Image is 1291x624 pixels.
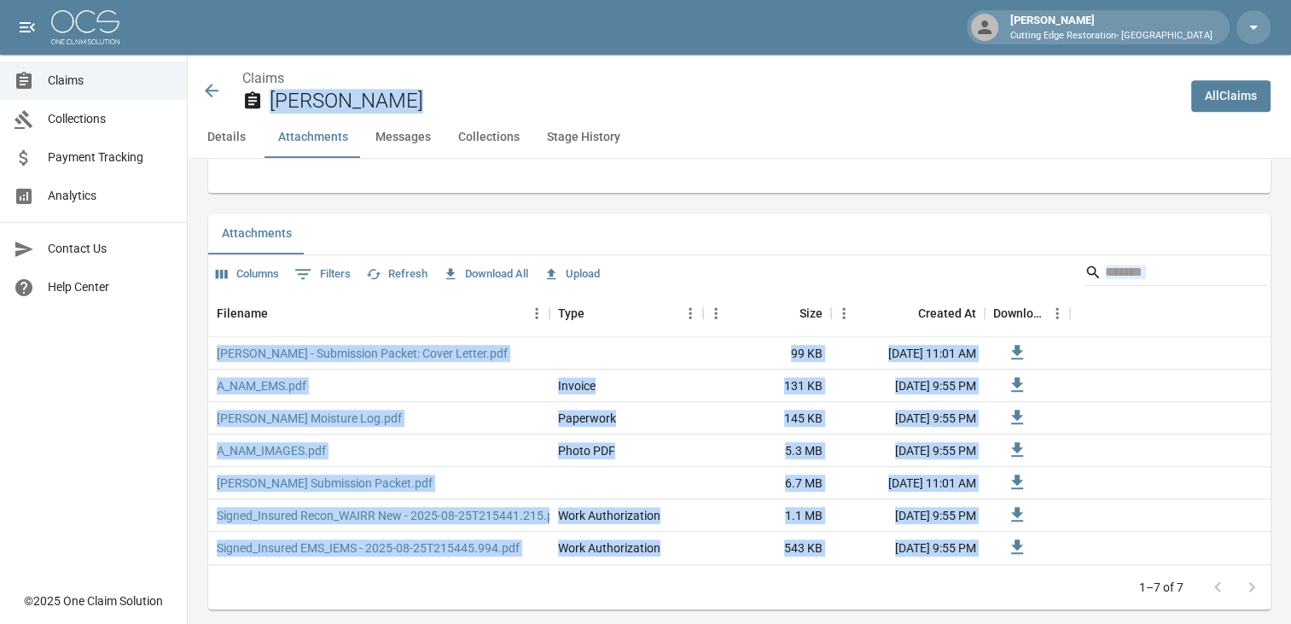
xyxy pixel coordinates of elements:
button: Menu [831,300,857,326]
span: Collections [48,110,173,128]
div: 99 KB [703,337,831,370]
button: Download All [439,261,532,288]
div: Download [993,289,1044,337]
button: Select columns [212,261,283,288]
button: Refresh [362,261,432,288]
div: Filename [217,289,268,337]
div: Size [800,289,823,337]
div: [DATE] 9:55 PM [831,434,985,467]
div: [DATE] 11:01 AM [831,337,985,370]
a: A_NAM_EMS.pdf [217,377,306,394]
a: Claims [242,70,284,86]
div: Work Authorization [558,539,660,557]
div: related-list tabs [208,213,1271,254]
span: Help Center [48,278,173,296]
div: Type [558,289,584,337]
div: [DATE] 9:55 PM [831,499,985,532]
a: AllClaims [1191,80,1271,112]
nav: breadcrumb [242,68,1178,89]
div: anchor tabs [188,117,1291,158]
h2: [PERSON_NAME] [270,89,1178,114]
div: 5.3 MB [703,434,831,467]
span: Contact Us [48,240,173,258]
span: Claims [48,72,173,90]
div: Invoice [558,377,596,394]
button: Attachments [208,213,305,254]
p: Cutting Edge Restoration- [GEOGRAPHIC_DATA] [1010,29,1212,44]
div: Created At [831,289,985,337]
div: Created At [918,289,976,337]
div: 543 KB [703,532,831,564]
button: Attachments [265,117,362,158]
div: Type [550,289,703,337]
span: Analytics [48,187,173,205]
div: 6.7 MB [703,467,831,499]
button: Show filters [290,260,355,288]
div: 131 KB [703,370,831,402]
button: Messages [362,117,445,158]
div: Work Authorization [558,507,660,524]
button: Menu [677,300,703,326]
button: Upload [539,261,604,288]
button: Menu [703,300,729,326]
div: Photo PDF [558,442,615,459]
div: Size [703,289,831,337]
div: Paperwork [558,410,616,427]
div: [DATE] 11:01 AM [831,467,985,499]
span: Payment Tracking [48,149,173,166]
button: Collections [445,117,533,158]
div: [DATE] 9:55 PM [831,532,985,564]
div: Search [1085,259,1267,289]
div: 145 KB [703,402,831,434]
a: [PERSON_NAME] - Submission Packet: Cover Letter.pdf [217,345,508,362]
a: Signed_Insured EMS_IEMS - 2025-08-25T215445.994.pdf [217,539,520,557]
button: Details [188,117,265,158]
div: [PERSON_NAME] [1003,12,1219,43]
button: Menu [524,300,550,326]
div: 1.1 MB [703,499,831,532]
a: Signed_Insured Recon_WAIRR New - 2025-08-25T215441.215.pdf [217,507,565,524]
p: 1–7 of 7 [1139,579,1183,596]
div: [DATE] 9:55 PM [831,370,985,402]
button: open drawer [10,10,44,44]
div: © 2025 One Claim Solution [24,592,163,609]
a: [PERSON_NAME] Submission Packet.pdf [217,475,433,492]
img: ocs-logo-white-transparent.png [51,10,119,44]
div: Filename [208,289,550,337]
button: Stage History [533,117,634,158]
a: [PERSON_NAME] Moisture Log.pdf [217,410,402,427]
div: Download [985,289,1070,337]
a: A_NAM_IMAGES.pdf [217,442,326,459]
button: Menu [1044,300,1070,326]
div: [DATE] 9:55 PM [831,402,985,434]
